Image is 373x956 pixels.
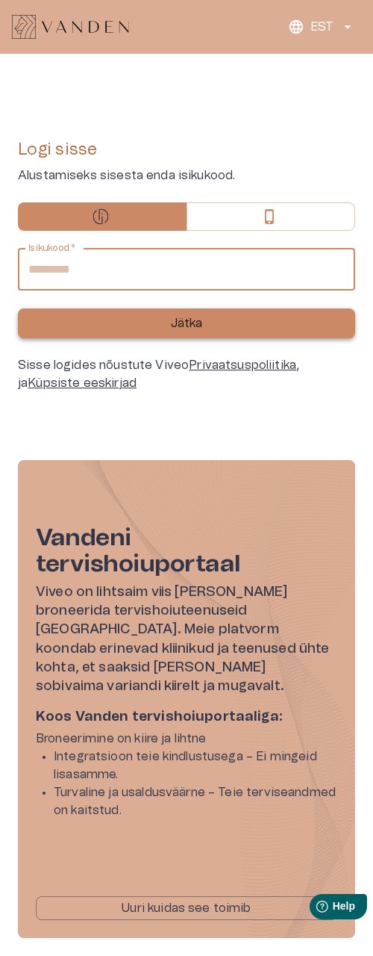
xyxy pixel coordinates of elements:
[283,12,361,42] button: EST
[310,18,333,36] p: EST
[28,377,137,389] a: Küpsiste eeskirjad
[28,242,76,255] label: Isikukood
[189,359,296,371] a: Privaatsuspoliitika
[171,314,203,332] p: Jätka
[12,15,129,39] img: Vanden logo
[257,888,373,930] iframe: Help widget launcher
[122,899,251,917] p: Uuri kuidas see toimib
[18,167,355,184] p: Alustamiseks sisesta enda isikukood.
[18,356,355,392] div: Sisse logides nõustute Viveo , ja
[18,140,355,160] h4: Logi sisse
[18,308,355,338] button: Jätka
[36,896,337,920] button: Uuri kuidas see toimib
